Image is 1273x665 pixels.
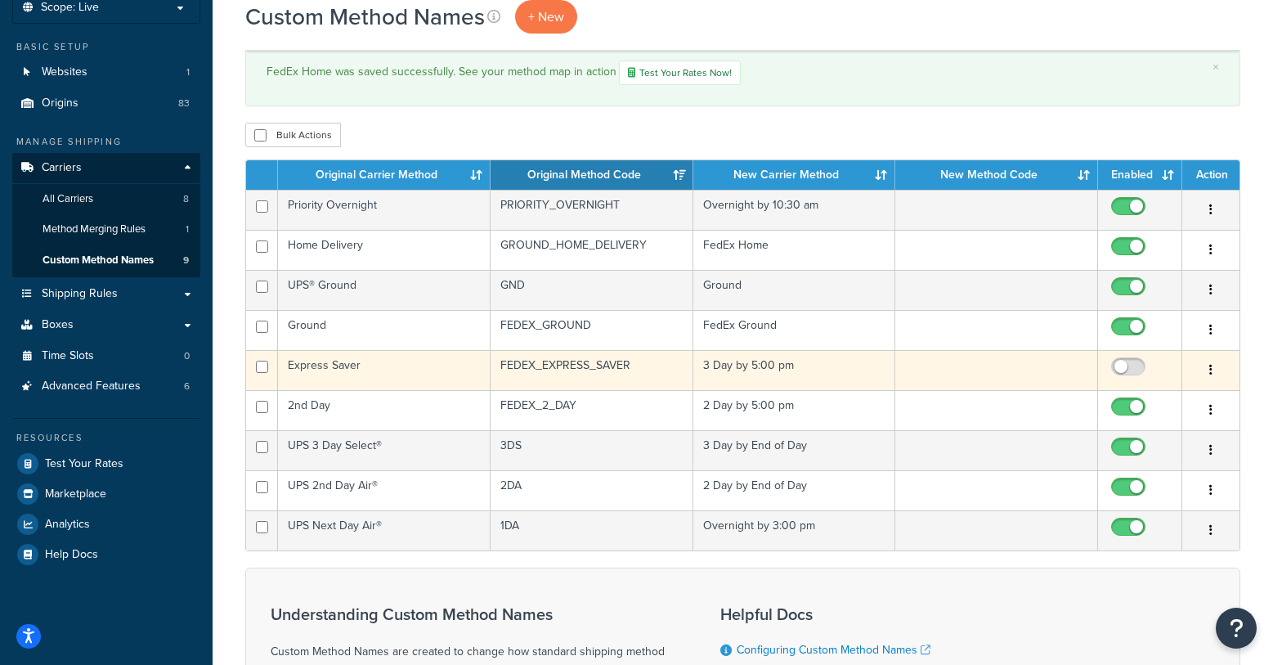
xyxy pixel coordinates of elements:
[491,470,693,510] td: 2DA
[1216,608,1257,649] button: Open Resource Center
[491,270,693,310] td: GND
[278,430,491,470] td: UPS 3 Day Select®
[278,190,491,230] td: Priority Overnight
[619,61,741,85] a: Test Your Rates Now!
[45,518,90,532] span: Analytics
[12,371,200,402] a: Advanced Features 6
[41,1,99,15] span: Scope: Live
[693,310,896,350] td: FedEx Ground
[278,470,491,510] td: UPS 2nd Day Air®
[12,40,200,54] div: Basic Setup
[693,230,896,270] td: FedEx Home
[12,245,200,276] li: Custom Method Names
[43,254,154,267] span: Custom Method Names
[42,318,74,332] span: Boxes
[178,97,190,110] span: 83
[12,279,200,309] a: Shipping Rules
[693,160,896,190] th: New Carrier Method: activate to sort column ascending
[45,457,123,471] span: Test Your Rates
[12,479,200,509] a: Marketplace
[895,160,1098,190] th: New Method Code: activate to sort column ascending
[184,380,190,393] span: 6
[12,540,200,569] a: Help Docs
[12,57,200,88] a: Websites 1
[278,160,491,190] th: Original Carrier Method: activate to sort column ascending
[43,222,146,236] span: Method Merging Rules
[693,470,896,510] td: 2 Day by End of Day
[12,57,200,88] li: Websites
[42,380,141,393] span: Advanced Features
[12,510,200,539] a: Analytics
[12,88,200,119] li: Origins
[42,65,87,79] span: Websites
[12,245,200,276] a: Custom Method Names 9
[693,270,896,310] td: Ground
[12,153,200,183] a: Carriers
[737,641,930,658] a: Configuring Custom Method Names
[12,184,200,214] li: All Carriers
[12,341,200,371] a: Time Slots 0
[491,160,693,190] th: Original Method Code: activate to sort column ascending
[183,192,189,206] span: 8
[1212,61,1219,74] a: ×
[12,341,200,371] li: Time Slots
[720,605,1023,623] h3: Helpful Docs
[491,430,693,470] td: 3DS
[491,230,693,270] td: GROUND_HOME_DELIVERY
[491,510,693,550] td: 1DA
[1182,160,1239,190] th: Action
[42,349,94,363] span: Time Slots
[278,350,491,390] td: Express Saver
[693,190,896,230] td: Overnight by 10:30 am
[278,390,491,430] td: 2nd Day
[12,135,200,149] div: Manage Shipping
[693,390,896,430] td: 2 Day by 5:00 pm
[491,350,693,390] td: FEDEX_EXPRESS_SAVER
[12,184,200,214] a: All Carriers 8
[12,310,200,340] a: Boxes
[267,61,1219,85] div: FedEx Home was saved successfully. See your method map in action
[278,230,491,270] td: Home Delivery
[278,270,491,310] td: UPS® Ground
[245,1,485,33] h1: Custom Method Names
[12,431,200,445] div: Resources
[186,222,189,236] span: 1
[271,605,679,623] h3: Understanding Custom Method Names
[245,123,341,147] button: Bulk Actions
[12,88,200,119] a: Origins 83
[491,190,693,230] td: PRIORITY_OVERNIGHT
[42,161,82,175] span: Carriers
[186,65,190,79] span: 1
[491,310,693,350] td: FEDEX_GROUND
[12,214,200,245] li: Method Merging Rules
[45,548,98,562] span: Help Docs
[12,153,200,277] li: Carriers
[1098,160,1182,190] th: Enabled: activate to sort column ascending
[42,287,118,301] span: Shipping Rules
[278,310,491,350] td: Ground
[693,430,896,470] td: 3 Day by End of Day
[278,510,491,550] td: UPS Next Day Air®
[693,350,896,390] td: 3 Day by 5:00 pm
[45,488,106,501] span: Marketplace
[183,254,189,267] span: 9
[491,390,693,430] td: FEDEX_2_DAY
[42,97,78,110] span: Origins
[12,214,200,245] a: Method Merging Rules 1
[12,371,200,402] li: Advanced Features
[184,349,190,363] span: 0
[43,192,93,206] span: All Carriers
[693,510,896,550] td: Overnight by 3:00 pm
[12,449,200,479] a: Test Your Rates
[528,7,564,26] span: + New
